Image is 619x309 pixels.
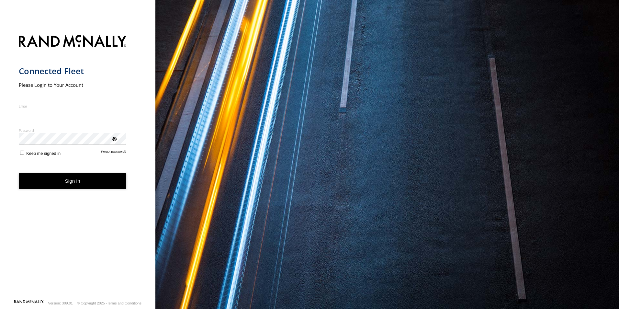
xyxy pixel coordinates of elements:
[26,151,61,156] span: Keep me signed in
[19,173,127,189] button: Sign in
[19,82,127,88] h2: Please Login to Your Account
[111,135,117,142] div: ViewPassword
[14,300,44,306] a: Visit our Website
[48,301,73,305] div: Version: 309.01
[19,104,127,109] label: Email
[101,150,127,156] a: Forgot password?
[107,301,141,305] a: Terms and Conditions
[77,301,141,305] div: © Copyright 2025 -
[19,34,127,50] img: Rand McNally
[19,66,127,76] h1: Connected Fleet
[20,151,24,155] input: Keep me signed in
[19,31,137,299] form: main
[19,128,127,133] label: Password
